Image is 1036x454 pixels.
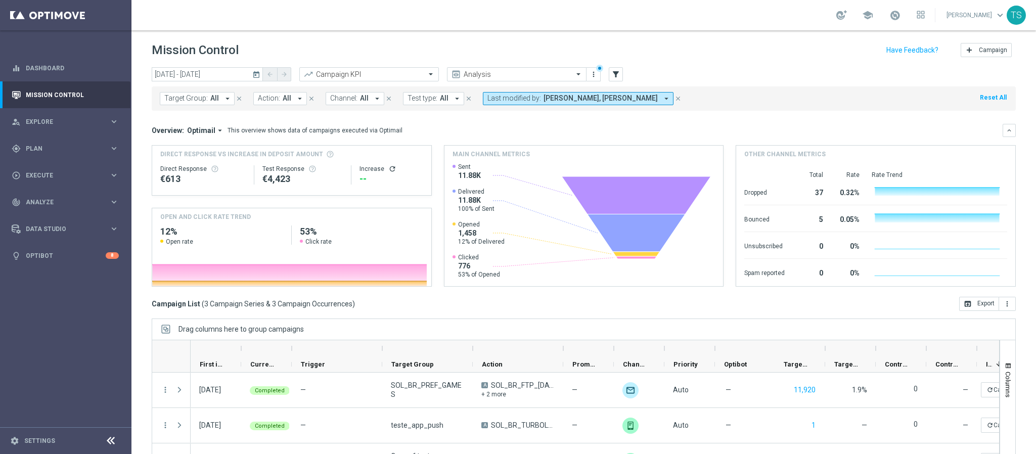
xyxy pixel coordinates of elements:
i: add [965,46,973,54]
span: 1.9% [852,386,867,394]
i: arrow_drop_down [662,94,671,103]
button: Target Group: All arrow_drop_down [160,92,235,105]
span: 11.88K [458,196,494,205]
span: Target Group [391,360,434,368]
i: keyboard_arrow_right [109,197,119,207]
button: Optimail arrow_drop_down [184,126,228,135]
span: Promotions [572,360,597,368]
div: Direct Response [160,165,246,173]
span: 12% of Delivered [458,238,505,246]
span: Plan [26,146,109,152]
i: play_circle_outline [12,171,21,180]
span: 11.88K [458,171,481,180]
i: close [465,95,472,102]
span: All [360,94,369,103]
div: Execute [12,171,109,180]
div: 0.32% [835,184,860,200]
h3: Overview: [152,126,184,135]
button: 11,920 [793,384,817,396]
h3: Campaign List [152,299,355,308]
span: Control Customers [885,360,909,368]
button: refreshCalculate [981,382,1026,397]
span: Execute [26,172,109,178]
span: ( [202,299,204,308]
span: Priority [673,360,698,368]
i: trending_up [303,69,313,79]
span: — [963,386,968,394]
colored-tag: Completed [250,385,290,395]
div: Mission Control [12,81,119,108]
div: Data Studio [12,224,109,234]
div: Increase [359,165,423,173]
div: Explore [12,117,109,126]
button: close [673,93,683,104]
h4: Main channel metrics [453,150,530,159]
i: more_vert [590,70,598,78]
button: add Campaign [961,43,1012,57]
i: close [385,95,392,102]
span: Analyze [26,199,109,205]
i: refresh [986,386,994,393]
div: 03 Oct 2025, Friday [199,421,221,430]
span: Target Group: [164,94,208,103]
div: This overview shows data of campaigns executed via Optimail [228,126,402,135]
i: person_search [12,117,21,126]
div: Total [797,171,823,179]
div: There are unsaved changes [596,65,603,72]
h4: OPEN AND CLICK RATE TREND [160,212,251,221]
span: Last modified by: [487,94,541,103]
div: €4,423 [262,173,343,185]
i: arrow_drop_down [453,94,462,103]
span: SOL_BR_FTP_HALLOWEEN_WHEEL_EMA [491,381,555,390]
span: Opened [458,220,505,229]
div: play_circle_outline Execute keyboard_arrow_right [11,171,119,179]
i: lightbulb [12,251,21,260]
span: Increase [986,360,992,368]
button: close [464,93,473,104]
h1: Mission Control [152,43,239,58]
span: Test type: [408,94,437,103]
button: equalizer Dashboard [11,64,119,72]
i: arrow_drop_down [373,94,382,103]
span: Auto [673,421,689,429]
button: filter_alt [609,67,623,81]
img: Optimail [622,382,639,398]
span: Campaign [979,47,1007,54]
i: keyboard_arrow_right [109,224,119,234]
h4: Other channel metrics [744,150,826,159]
span: Explore [26,119,109,125]
button: track_changes Analyze keyboard_arrow_right [11,198,119,206]
button: keyboard_arrow_down [1003,124,1016,137]
button: more_vert [161,421,170,430]
div: gps_fixed Plan keyboard_arrow_right [11,145,119,153]
ng-select: Campaign KPI [299,67,439,81]
span: 100% of Sent [458,205,494,213]
span: Click rate [305,238,332,246]
span: Action [482,360,503,368]
i: open_in_browser [964,300,972,308]
a: Dashboard [26,55,119,81]
i: keyboard_arrow_right [109,117,119,126]
span: — [300,421,306,429]
div: Dropped [744,184,785,200]
i: gps_fixed [12,144,21,153]
div: OptiMobile Push [622,418,639,434]
span: keyboard_arrow_down [995,10,1006,21]
h2: 53% [300,225,423,238]
span: All [440,94,448,103]
a: Optibot [26,242,106,269]
div: Rate [835,171,860,179]
div: Press SPACE to select this row. [152,373,191,408]
i: refresh [986,422,994,429]
span: SOL_BR_TURBOLOTERIAS_EMA [491,421,555,430]
i: keyboard_arrow_down [1006,127,1013,134]
span: Channel: [330,94,357,103]
span: Targeted Response Rate [834,360,859,368]
input: Select date range [152,67,263,81]
span: A [481,422,488,428]
span: A [481,382,488,388]
i: keyboard_arrow_right [109,144,119,153]
i: more_vert [161,385,170,394]
i: arrow_forward [281,71,288,78]
span: — [572,385,577,394]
